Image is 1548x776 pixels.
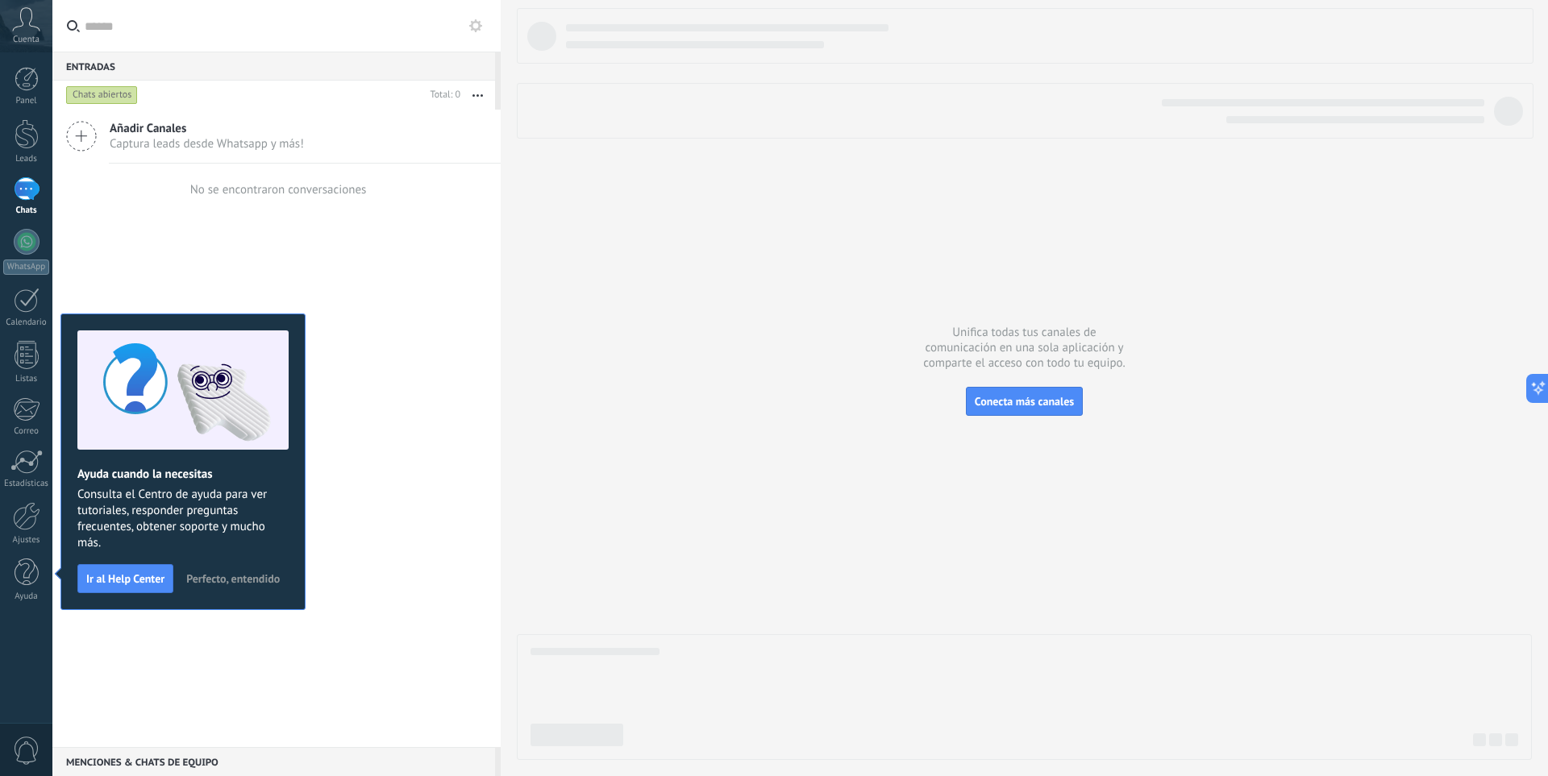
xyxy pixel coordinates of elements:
[77,564,173,593] button: Ir al Help Center
[110,136,304,151] span: Captura leads desde Whatsapp y más!
[966,387,1083,416] button: Conecta más canales
[3,591,50,602] div: Ayuda
[3,535,50,546] div: Ajustes
[13,35,40,45] span: Cuenta
[179,566,287,591] button: Perfecto, entendido
[190,182,367,197] div: No se encontraron conversaciones
[52,52,495,81] div: Entradas
[52,747,495,776] div: Menciones & Chats de equipo
[3,154,50,164] div: Leads
[186,573,280,584] span: Perfecto, entendido
[110,121,304,136] span: Añadir Canales
[3,259,49,275] div: WhatsApp
[3,205,50,216] div: Chats
[3,479,50,489] div: Estadísticas
[975,394,1074,409] span: Conecta más canales
[77,467,289,482] h2: Ayuda cuando la necesitas
[3,317,50,328] div: Calendario
[3,426,50,437] div: Correo
[3,374,50,384] div: Listas
[86,573,164,584] span: Ir al Help Center
[77,487,289,551] span: Consulta el Centro de ayuda para ver tutoriales, responder preguntas frecuentes, obtener soporte ...
[66,85,138,105] div: Chats abiertos
[424,87,460,103] div: Total: 0
[3,96,50,106] div: Panel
